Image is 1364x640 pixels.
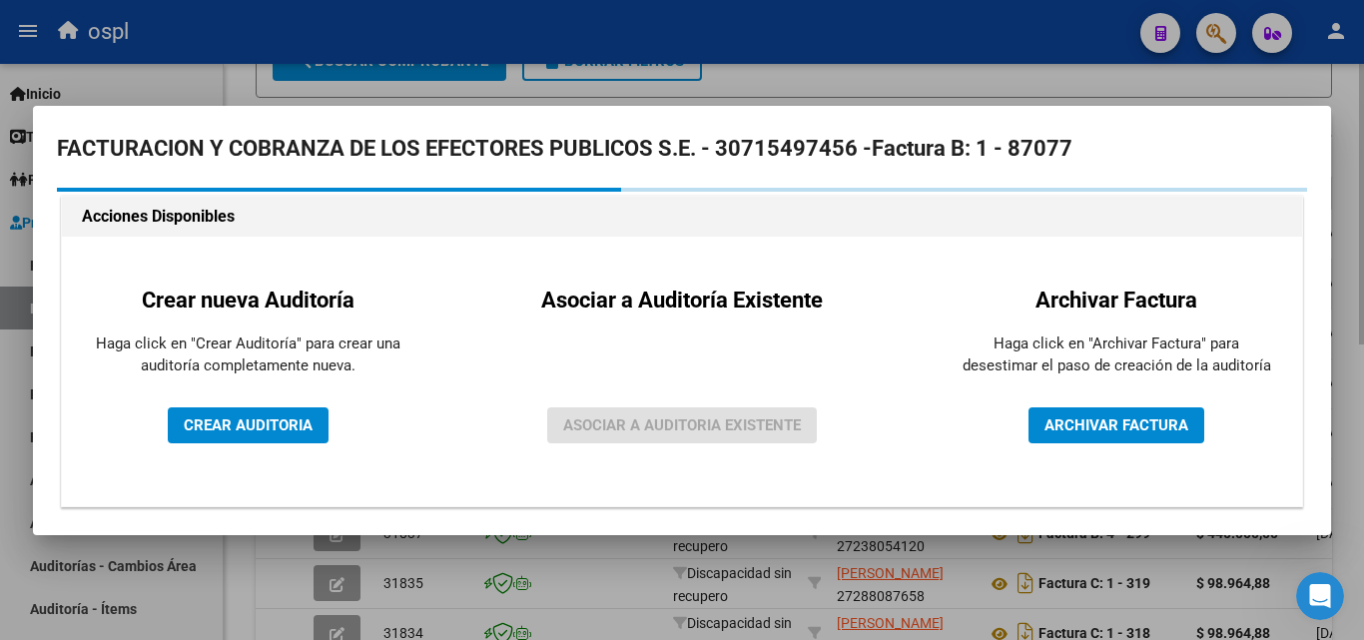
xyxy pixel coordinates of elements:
button: CREAR AUDITORIA [168,407,329,443]
div: Profile image for Soporte [57,11,89,43]
div: Queremos asegurarnos de que la información de tu Obra Social esté siempre completa y actualizada.... [41,171,358,308]
h2: Asociar a Auditoría Existente [541,284,823,317]
p: Haga click en "Crear Auditoría" para crear una auditoría completamente nueva. [93,332,402,377]
span: Soporte [89,101,140,116]
div: [PERSON_NAME]! 👋 [41,141,358,161]
h1: Soporte [97,10,159,25]
button: ASOCIAR A AUDITORIA EXISTENTE [547,407,817,443]
div: ¡Gracias por tu colaboración! ​ [41,412,358,471]
p: Activo [97,25,137,45]
h1: Acciones Disponibles [82,205,1282,229]
h2: FACTURACION Y COBRANZA DE LOS EFECTORES PUBLICOS S.E. - 30715497456 - [57,130,1307,168]
button: Inicio [313,8,350,46]
button: ARCHIVAR FACTURA [1028,407,1204,443]
a: VER INSTRUCTIVO [89,366,311,402]
b: Ingresá ahora y completá la información faltante: [41,319,279,354]
span: CREAR AUDITORIA [184,416,313,434]
div: Profile image for Soporte [41,93,73,125]
span: ARCHIVAR FACTURA [1044,416,1188,434]
h2: Crear nueva Auditoría [93,284,402,317]
span: ASOCIAR A AUDITORIA EXISTENTE [563,416,801,434]
p: Haga click en "Archivar Factura" para desestimar el paso de creación de la auditoría [962,332,1271,377]
h2: Archivar Factura [962,284,1271,317]
div: 👉 [41,318,358,356]
span: VER INSTRUCTIVO [129,375,271,391]
iframe: Intercom live chat [1296,572,1344,620]
strong: Factura B: 1 - 87077 [872,136,1072,161]
div: Soporte dice… [16,68,383,519]
button: go back [13,8,51,46]
div: Cerrar [350,8,386,44]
